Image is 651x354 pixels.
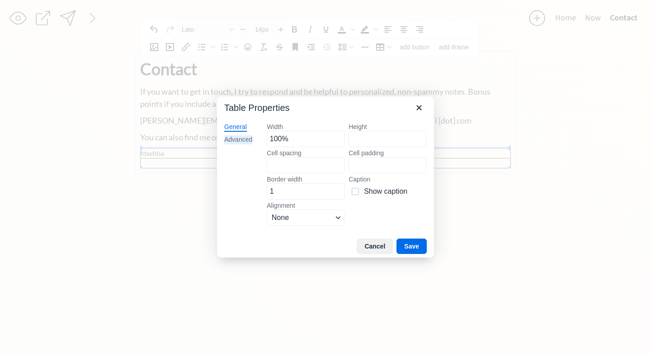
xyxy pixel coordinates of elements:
[272,212,333,223] span: None
[349,149,427,157] label: Cell padding
[224,135,252,144] div: Advanced
[267,210,344,226] button: Alignment
[267,149,345,157] label: Cell spacing
[357,239,393,254] button: Cancel
[411,100,427,115] button: Close
[267,123,345,131] label: Width
[267,201,345,210] label: Alignment
[267,175,345,183] label: Border width
[396,239,427,254] button: Save
[224,123,247,132] div: General
[349,123,427,131] label: Height
[217,96,434,258] div: Table Properties
[349,175,427,183] label: Caption
[364,187,407,196] span: Show caption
